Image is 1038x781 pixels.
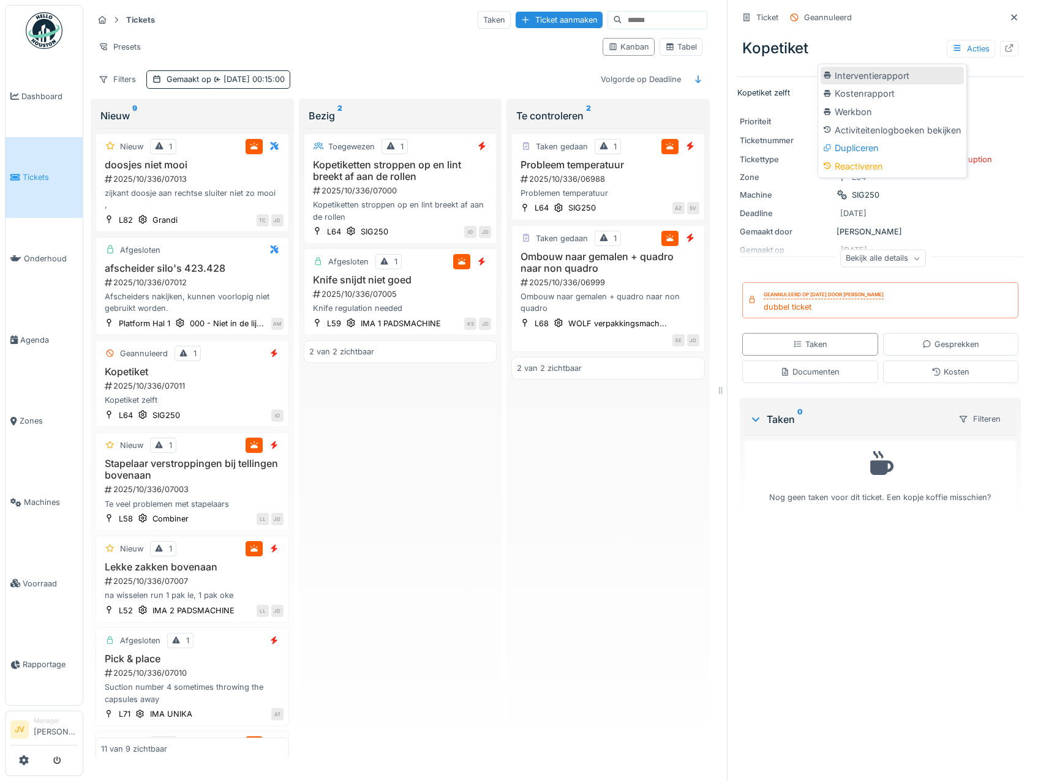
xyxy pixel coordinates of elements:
div: Dupliceren [821,139,964,157]
sup: 0 [797,412,803,427]
div: Taken [793,338,827,350]
h3: Kopetiketten stroppen op en lint breekt af aan de rollen [309,159,492,182]
div: 1 [394,256,397,267]
div: Filteren [953,410,1006,428]
div: Presets [93,38,146,56]
div: IMA UNIKA [150,708,192,720]
div: 1 [614,141,617,152]
div: JD [479,226,491,238]
span: Onderhoud [24,253,78,264]
div: 2025/10/336/07013 [103,173,284,185]
div: JD [687,334,699,346]
div: L64 [327,226,341,237]
div: na wisselen run 1 pak le, 1 pak oke [101,589,284,601]
div: IO [464,226,476,238]
div: Kopetiketten stroppen op en lint breekt af aan de rollen [309,199,492,222]
div: Acties [947,40,995,58]
div: L82 [119,214,133,226]
div: 1 [614,233,617,244]
div: zijkant doosje aan rechtse sluiter niet zo mooi , [101,187,284,211]
div: Taken gedaan [536,233,588,244]
div: AZ [672,202,685,214]
div: Knife regulation needed [309,302,492,314]
div: Geannuleerd [804,12,852,23]
div: 1 [169,439,172,451]
div: Tickettype [740,154,832,165]
div: Ticket [756,12,778,23]
div: Kanban [608,41,649,53]
span: Agenda [20,334,78,346]
span: Zones [20,415,78,427]
h3: Pick & place [101,653,284,665]
span: Voorraad [23,578,78,589]
h3: Stapelaar verstroppingen bij tellingen bovenaan [101,458,284,481]
div: Volgorde op Deadline [595,70,686,88]
div: Filters [93,70,141,88]
div: 2025/10/336/07005 [312,288,492,300]
div: Ticketnummer [740,135,832,146]
div: Tabel [665,41,697,53]
div: Geannuleerd [120,348,168,359]
div: SIG250 [852,189,879,201]
div: Bekijk alle details [840,250,926,267]
div: L68 [535,318,549,329]
div: Zone [740,171,832,183]
div: WOLF verpakkingsmach... [568,318,667,329]
h3: Probleem temperatuur [517,159,699,171]
sup: 9 [132,108,137,123]
div: Machine [740,189,832,201]
div: Gesprekken [922,338,979,350]
div: 1 [401,141,404,152]
div: Te veel problemen met stapelaars [101,498,284,510]
div: AT [271,708,284,720]
div: TC [257,214,269,226]
div: Taken [750,412,948,427]
div: Interventierapport [821,67,964,85]
div: L58 [119,513,133,525]
div: Grandi [152,214,178,226]
div: Gemaakt op [167,73,285,85]
div: Platform Hal 1 [119,318,170,329]
li: JV [10,720,29,739]
div: Deadline [740,207,832,219]
div: 2 van 2 zichtbaar [517,362,582,374]
div: IMA 1 PADSMACHINE [361,318,441,329]
div: Te controleren [516,108,700,123]
h3: Kopetiket [101,366,284,378]
div: 2025/10/336/07007 [103,575,284,587]
div: AM [271,318,284,330]
div: Prioriteit [740,116,832,127]
div: IMA 2 PADSMACHINE [152,605,235,616]
div: SIG250 [361,226,388,237]
h3: doosjes niet mooi [101,159,284,171]
div: LL [257,513,269,525]
div: 2025/10/336/06999 [519,277,699,288]
div: LL [257,605,269,617]
div: 2025/10/336/07003 [103,484,284,495]
div: L64 [119,409,133,421]
div: Manager [34,716,78,725]
div: dubbel ticket [764,301,884,313]
div: Toegewezen [328,141,375,152]
p: Kopetiket zelft [737,87,1023,99]
div: 1 [194,348,197,359]
div: 11 van 9 zichtbaar [101,743,167,755]
div: L64 [535,202,549,214]
div: EE [672,334,685,346]
div: Kostenrapport [821,84,964,103]
div: Combiner [152,513,189,525]
div: Documenten [780,366,840,378]
div: [DATE] [840,207,867,219]
div: L52 [119,605,133,616]
div: KS [464,318,476,330]
div: Afscheiders nakijken, kunnen voorlopig niet gebruikt worden. [101,291,284,314]
span: Tickets [23,171,78,183]
span: Machines [24,496,78,508]
div: [PERSON_NAME] [740,226,1021,237]
div: 1 [186,635,189,646]
div: JD [479,318,491,330]
div: Activiteitenlogboeken bekijken [821,121,964,140]
div: Gemaakt door [740,226,832,237]
div: Suction number 4 sometimes throwing the capsules away [101,681,284,704]
div: Kopetiket [737,32,1023,64]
